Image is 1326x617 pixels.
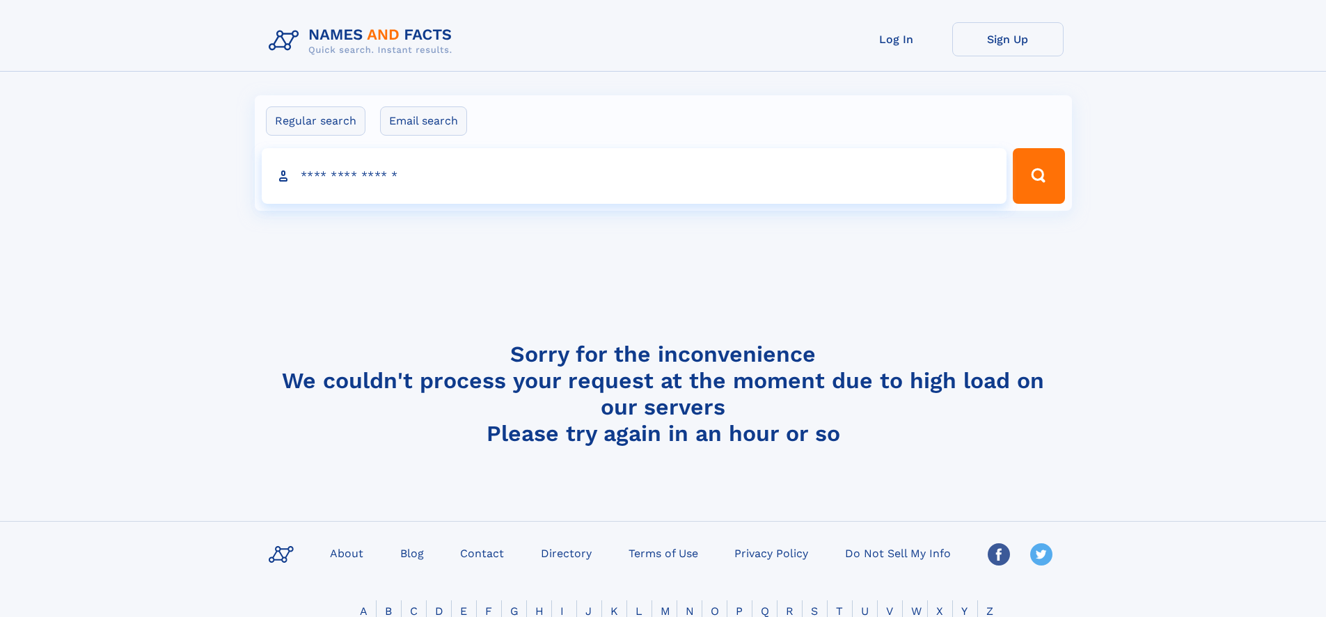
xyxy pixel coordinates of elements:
a: Log In [841,22,952,56]
a: Directory [535,543,597,563]
button: Search Button [1013,148,1064,204]
img: Facebook [988,543,1010,566]
img: Twitter [1030,543,1052,566]
label: Email search [380,106,467,136]
a: About [324,543,369,563]
a: Sign Up [952,22,1064,56]
h4: Sorry for the inconvenience We couldn't process your request at the moment due to high load on ou... [263,341,1064,447]
input: search input [262,148,1007,204]
a: Blog [395,543,429,563]
a: Privacy Policy [729,543,814,563]
a: Contact [455,543,510,563]
label: Regular search [266,106,365,136]
img: Logo Names and Facts [263,22,464,60]
a: Do Not Sell My Info [839,543,956,563]
a: Terms of Use [623,543,704,563]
